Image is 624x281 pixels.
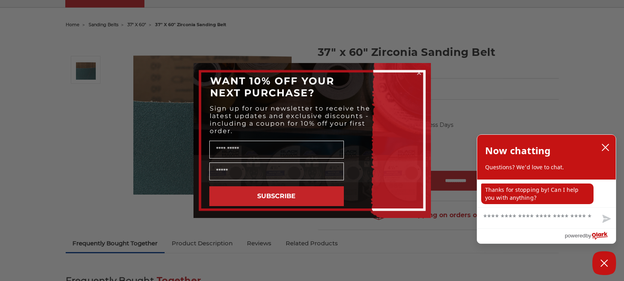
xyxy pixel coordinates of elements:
[599,141,612,153] button: close chatbox
[209,186,344,206] button: SUBSCRIBE
[210,75,334,99] span: WANT 10% OFF YOUR NEXT PURCHASE?
[565,231,585,241] span: powered
[596,210,616,228] button: Send message
[209,162,344,180] input: Email
[477,134,616,244] div: olark chatbox
[565,229,616,243] a: Powered by Olark
[415,69,423,77] button: Close dialog
[592,251,616,275] button: Close Chatbox
[586,231,591,241] span: by
[210,105,370,135] span: Sign up for our newsletter to receive the latest updates and exclusive discounts - including a co...
[477,180,616,207] div: chat
[481,184,594,204] p: Thanks for stopping by! Can I help you with anything?
[485,163,608,171] p: Questions? We'd love to chat.
[485,143,550,159] h2: Now chatting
